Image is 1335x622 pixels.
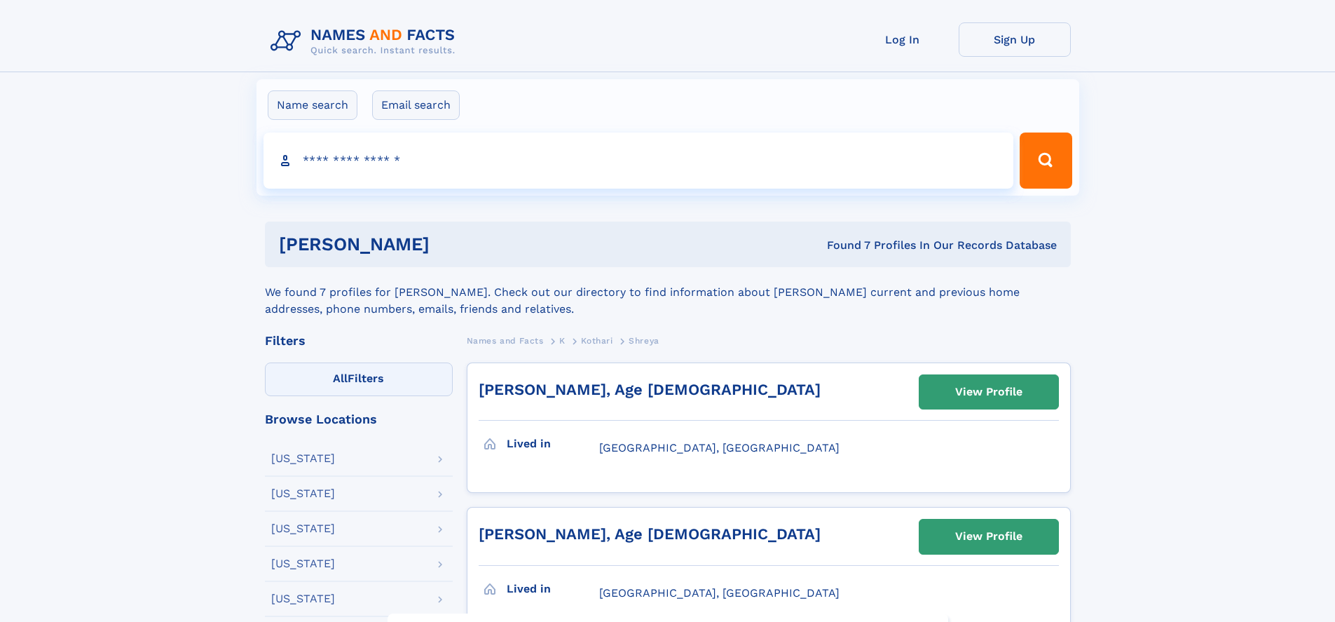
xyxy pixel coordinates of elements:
[268,90,357,120] label: Name search
[265,22,467,60] img: Logo Names and Facts
[955,520,1022,553] div: View Profile
[559,332,566,349] a: K
[333,372,348,385] span: All
[629,336,659,346] span: Shreya
[959,22,1071,57] a: Sign Up
[265,334,453,347] div: Filters
[919,520,1058,553] a: View Profile
[467,332,544,349] a: Names and Facts
[955,376,1022,408] div: View Profile
[271,523,335,534] div: [US_STATE]
[271,593,335,604] div: [US_STATE]
[628,238,1057,253] div: Found 7 Profiles In Our Records Database
[559,336,566,346] span: K
[271,453,335,464] div: [US_STATE]
[507,432,599,456] h3: Lived in
[1020,133,1072,189] button: Search Button
[847,22,959,57] a: Log In
[265,363,453,396] label: Filters
[263,133,1014,189] input: search input
[581,336,612,346] span: Kothari
[265,267,1071,318] div: We found 7 profiles for [PERSON_NAME]. Check out our directory to find information about [PERSON_...
[479,381,821,398] a: [PERSON_NAME], Age [DEMOGRAPHIC_DATA]
[372,90,460,120] label: Email search
[279,236,629,253] h1: [PERSON_NAME]
[599,441,840,454] span: [GEOGRAPHIC_DATA], [GEOGRAPHIC_DATA]
[507,577,599,601] h3: Lived in
[599,586,840,600] span: [GEOGRAPHIC_DATA], [GEOGRAPHIC_DATA]
[271,488,335,499] div: [US_STATE]
[271,558,335,569] div: [US_STATE]
[581,332,612,349] a: Kothari
[265,413,453,426] div: Browse Locations
[919,375,1058,409] a: View Profile
[479,525,821,543] a: [PERSON_NAME], Age [DEMOGRAPHIC_DATA]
